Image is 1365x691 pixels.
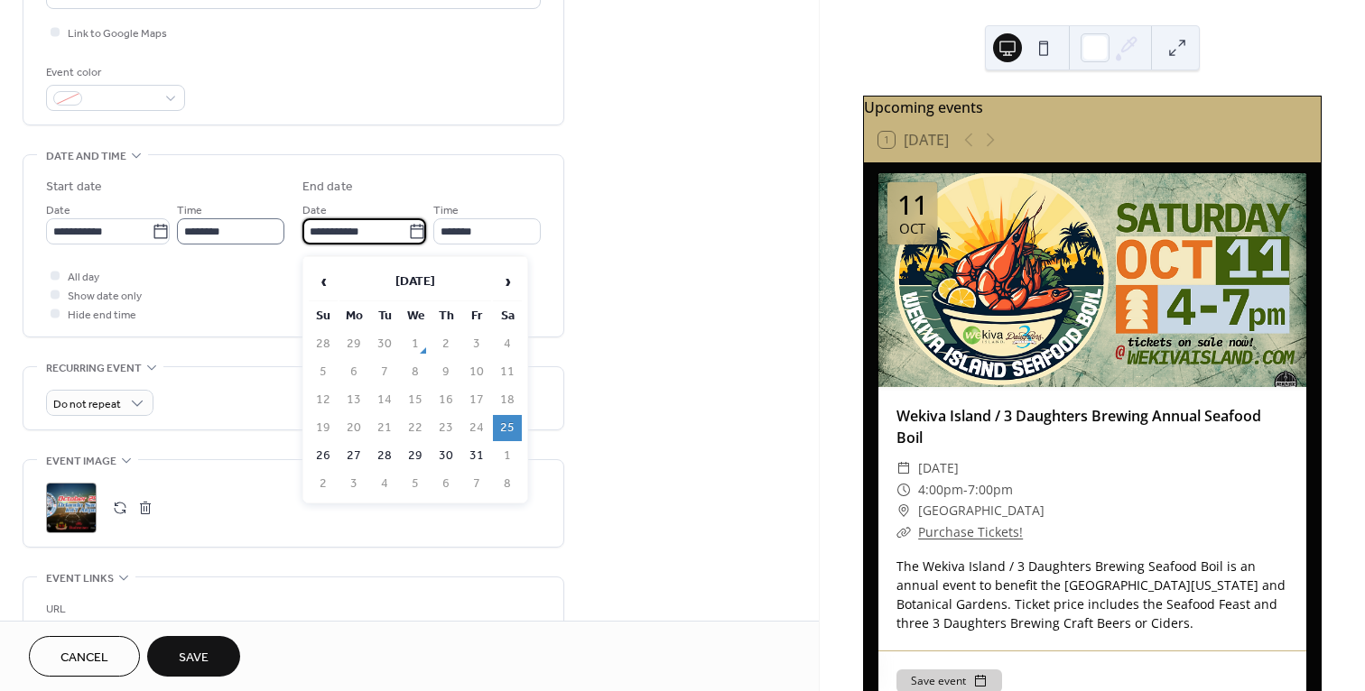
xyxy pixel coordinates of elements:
[462,331,491,357] td: 3
[370,443,399,469] td: 28
[462,471,491,497] td: 7
[462,415,491,441] td: 24
[370,387,399,413] td: 14
[918,500,1045,521] span: [GEOGRAPHIC_DATA]
[401,387,430,413] td: 15
[68,24,167,43] span: Link to Google Maps
[310,263,337,299] span: ‹
[493,415,522,441] td: 25
[339,387,368,413] td: 13
[897,191,928,218] div: 11
[339,263,491,301] th: [DATE]
[370,471,399,497] td: 4
[918,479,963,501] span: 4:00pm
[68,306,136,325] span: Hide end time
[963,479,968,501] span: -
[896,500,911,521] div: ​
[401,331,430,357] td: 1
[53,394,121,415] span: Do not repeat
[896,521,911,543] div: ​
[46,201,70,220] span: Date
[147,636,240,677] button: Save
[462,303,491,329] th: Fr
[432,387,460,413] td: 16
[302,201,327,220] span: Date
[60,649,108,668] span: Cancel
[432,471,460,497] td: 6
[370,303,399,329] th: Tu
[864,97,1321,118] div: Upcoming events
[432,443,460,469] td: 30
[309,331,338,357] td: 28
[433,201,459,220] span: Time
[68,287,142,306] span: Show date only
[432,415,460,441] td: 23
[493,387,522,413] td: 18
[46,178,102,197] div: Start date
[494,263,521,299] span: ›
[370,331,399,357] td: 30
[370,415,399,441] td: 21
[918,523,1023,540] a: Purchase Tickets!
[432,303,460,329] th: Th
[302,178,353,197] div: End date
[401,415,430,441] td: 22
[339,415,368,441] td: 20
[339,359,368,385] td: 6
[339,443,368,469] td: 27
[493,331,522,357] td: 4
[309,443,338,469] td: 26
[896,406,1261,447] a: Wekiva Island / 3 Daughters Brewing Annual Seafood Boil
[896,457,911,479] div: ​
[339,303,368,329] th: Mo
[432,359,460,385] td: 9
[432,331,460,357] td: 2
[46,147,126,166] span: Date and time
[401,471,430,497] td: 5
[46,600,537,619] div: URL
[370,359,399,385] td: 7
[918,457,959,479] span: [DATE]
[309,303,338,329] th: Su
[46,359,142,378] span: Recurring event
[339,471,368,497] td: 3
[46,63,181,82] div: Event color
[878,557,1306,632] div: The Wekiva Island / 3 Daughters Brewing Seafood Boil is an annual event to benefit the [GEOGRAPHI...
[309,471,338,497] td: 2
[179,649,209,668] span: Save
[46,452,116,471] span: Event image
[68,268,99,287] span: All day
[339,331,368,357] td: 29
[401,359,430,385] td: 8
[899,222,925,235] div: Oct
[493,359,522,385] td: 11
[177,201,202,220] span: Time
[493,443,522,469] td: 1
[493,303,522,329] th: Sa
[462,443,491,469] td: 31
[493,471,522,497] td: 8
[46,569,114,588] span: Event links
[46,483,97,533] div: ;
[401,443,430,469] td: 29
[462,387,491,413] td: 17
[401,303,430,329] th: We
[309,415,338,441] td: 19
[29,636,140,677] button: Cancel
[462,359,491,385] td: 10
[896,479,911,501] div: ​
[309,359,338,385] td: 5
[309,387,338,413] td: 12
[968,479,1013,501] span: 7:00pm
